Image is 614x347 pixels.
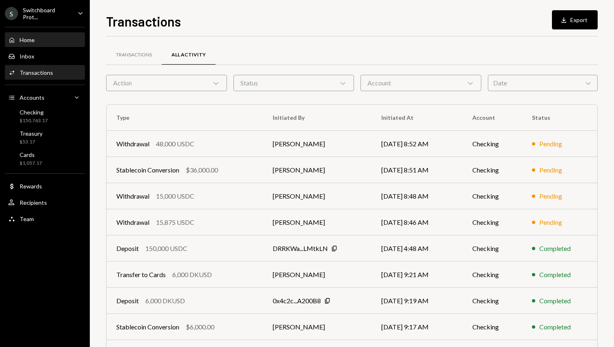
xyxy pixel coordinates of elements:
div: Switchboard Prot... [23,7,71,20]
div: Pending [539,165,562,175]
a: Inbox [5,49,85,63]
div: Deposit [116,244,139,253]
td: Checking [463,262,522,288]
th: Initiated By [263,105,372,131]
div: Deposit [116,296,139,306]
td: [DATE] 8:52 AM [372,131,463,157]
td: Checking [463,288,522,314]
td: Checking [463,235,522,262]
td: [DATE] 8:46 AM [372,209,463,235]
div: Treasury [20,130,42,137]
td: [PERSON_NAME] [263,157,372,183]
div: $53.17 [20,139,42,146]
th: Account [463,105,522,131]
div: $1,057.17 [20,160,42,167]
div: Completed [539,296,571,306]
div: Home [20,36,35,43]
td: Checking [463,131,522,157]
button: Export [552,10,598,29]
td: Checking [463,209,522,235]
h1: Transactions [106,13,181,29]
a: Transactions [106,45,162,65]
div: 15,875 USDC [156,217,194,227]
div: $150,763.17 [20,117,48,124]
a: Rewards [5,179,85,193]
td: Checking [463,314,522,340]
div: Inbox [20,53,34,60]
div: Date [488,75,598,91]
td: [DATE] 4:48 AM [372,235,463,262]
td: [DATE] 8:51 AM [372,157,463,183]
div: Completed [539,270,571,280]
td: [PERSON_NAME] [263,209,372,235]
div: Cards [20,151,42,158]
div: Pending [539,191,562,201]
div: Completed [539,244,571,253]
th: Status [522,105,597,131]
a: Home [5,32,85,47]
div: Withdrawal [116,217,149,227]
div: Transactions [116,51,152,58]
a: Checking$150,763.17 [5,106,85,126]
td: [PERSON_NAME] [263,262,372,288]
th: Type [107,105,263,131]
div: Transfer to Cards [116,270,166,280]
a: Cards$1,057.17 [5,149,85,168]
a: Team [5,211,85,226]
div: 150,000 USDC [145,244,187,253]
div: Stablecoin Conversion [116,165,179,175]
a: Recipients [5,195,85,210]
div: Status [234,75,354,91]
div: 15,000 USDC [156,191,194,201]
div: 6,000 DKUSD [172,270,212,280]
div: Withdrawal [116,139,149,149]
a: Transactions [5,65,85,80]
td: [PERSON_NAME] [263,183,372,209]
div: Accounts [20,94,44,101]
div: $36,000.00 [186,165,218,175]
div: All Activity [171,51,206,58]
div: 6,000 DKUSD [145,296,185,306]
th: Initiated At [372,105,463,131]
td: Checking [463,183,522,209]
a: Accounts [5,90,85,105]
td: [DATE] 9:17 AM [372,314,463,340]
div: Team [20,215,34,222]
div: 0x4c2c...A200B8 [273,296,321,306]
div: Rewards [20,183,42,190]
div: Pending [539,217,562,227]
div: Stablecoin Conversion [116,322,179,332]
td: [DATE] 9:21 AM [372,262,463,288]
div: $6,000.00 [186,322,214,332]
div: DRRKWa...LMtkLN [273,244,328,253]
td: [DATE] 9:19 AM [372,288,463,314]
div: Recipients [20,199,47,206]
div: Transactions [20,69,53,76]
td: [PERSON_NAME] [263,131,372,157]
div: Withdrawal [116,191,149,201]
td: [PERSON_NAME] [263,314,372,340]
div: Checking [20,109,48,116]
td: [DATE] 8:48 AM [372,183,463,209]
div: S [5,7,18,20]
div: Account [360,75,481,91]
div: Completed [539,322,571,332]
a: All Activity [162,45,216,65]
div: Action [106,75,227,91]
a: Treasury$53.17 [5,128,85,147]
td: Checking [463,157,522,183]
div: 48,000 USDC [156,139,194,149]
div: Pending [539,139,562,149]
